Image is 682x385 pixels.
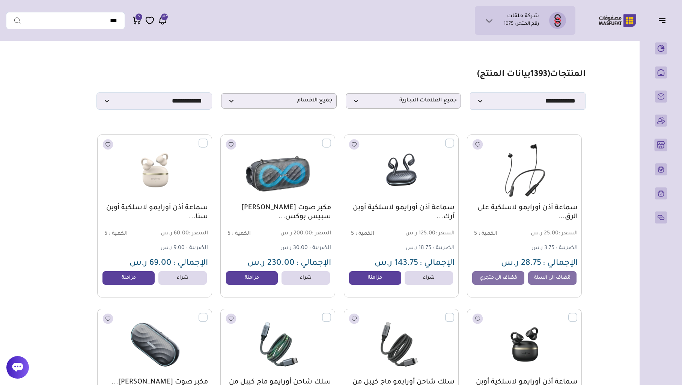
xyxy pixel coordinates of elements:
a: مزامنة [226,271,278,285]
span: 3.75 ر.س [531,245,554,251]
span: الإجمالي : [173,259,208,268]
p: رقم المتجر : 1075 [504,21,539,28]
span: 125.00 ر.س [402,230,455,237]
span: 60.00 ر.س [155,230,208,237]
span: الإجمالي : [296,259,331,268]
span: 582 [161,14,167,20]
span: الإجمالي : [543,259,578,268]
p: جميع الاقسام [221,93,337,109]
span: 30.00 ر.س [280,245,308,251]
img: 2025-09-10-68c1aa3f1323b.png [225,139,331,202]
a: 5 [132,16,142,25]
img: 20250910151428602614.png [471,139,577,202]
span: الضريبة : [186,245,208,251]
span: الكمية : [479,231,497,237]
img: 20250910151310390997.png [102,313,208,376]
span: 5 [227,231,230,237]
span: 9.00 ر.س [161,245,185,251]
span: 230.00 ر.س [247,259,295,268]
a: شراء [282,271,330,285]
a: شراء [158,271,207,285]
span: جميع الاقسام [225,97,333,104]
span: السعر : [312,231,331,237]
a: مزامنة [102,271,155,285]
a: 582 [158,16,167,25]
span: الإجمالي : [420,259,455,268]
img: Logo [593,13,641,28]
span: ( بيانات المنتج) [477,70,550,79]
span: 28.75 ر.س [501,259,541,268]
span: الضريبة : [556,245,578,251]
p: جميع العلامات التجارية [346,93,461,109]
span: 5 [351,231,354,237]
span: الكمية : [355,231,374,237]
img: 20250910151320750097.png [225,313,331,376]
a: مُضاف الى متجري [472,271,524,285]
span: 69.00 ر.س [129,259,172,268]
span: السعر : [435,231,455,237]
span: الضريبة : [433,245,455,251]
span: السعر : [559,231,578,237]
span: الضريبة : [309,245,331,251]
a: سماعة أذن أورايمو لاسلكية على الرق... [471,204,578,222]
h1: المنتجات [477,69,586,80]
img: شركة حلقات [549,12,566,29]
img: 20250910151422978062.png [348,139,454,202]
a: سماعة أذن أورايمو لاسلكية أوبن سنا... [101,204,208,222]
img: 20250910151406478685.png [102,139,208,202]
a: سماعة أذن أورايمو لاسلكية أوبن آرك... [348,204,455,222]
span: 18.75 ر.س [406,245,431,251]
span: جميع العلامات التجارية [350,97,457,104]
a: مكبر صوت [PERSON_NAME] سبيس بوكس... [224,204,331,222]
span: 5 [138,14,140,20]
span: 5 [104,231,107,237]
span: الكمية : [232,231,251,237]
a: مٌضاف الى السلة [528,271,577,285]
a: شراء [405,271,453,285]
span: 200.00 ر.س [279,230,331,237]
span: 25.00 ر.س [525,230,578,237]
a: مزامنة [349,271,401,285]
span: 143.75 ر.س [375,259,418,268]
img: 20250910151332802120.png [348,313,454,376]
h1: شركة حلقات [507,13,539,21]
span: السعر : [189,231,208,237]
span: 5 [474,231,477,237]
span: الكمية : [109,231,128,237]
img: 20250910151337750501.png [471,313,577,376]
span: 1393 [530,70,547,79]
